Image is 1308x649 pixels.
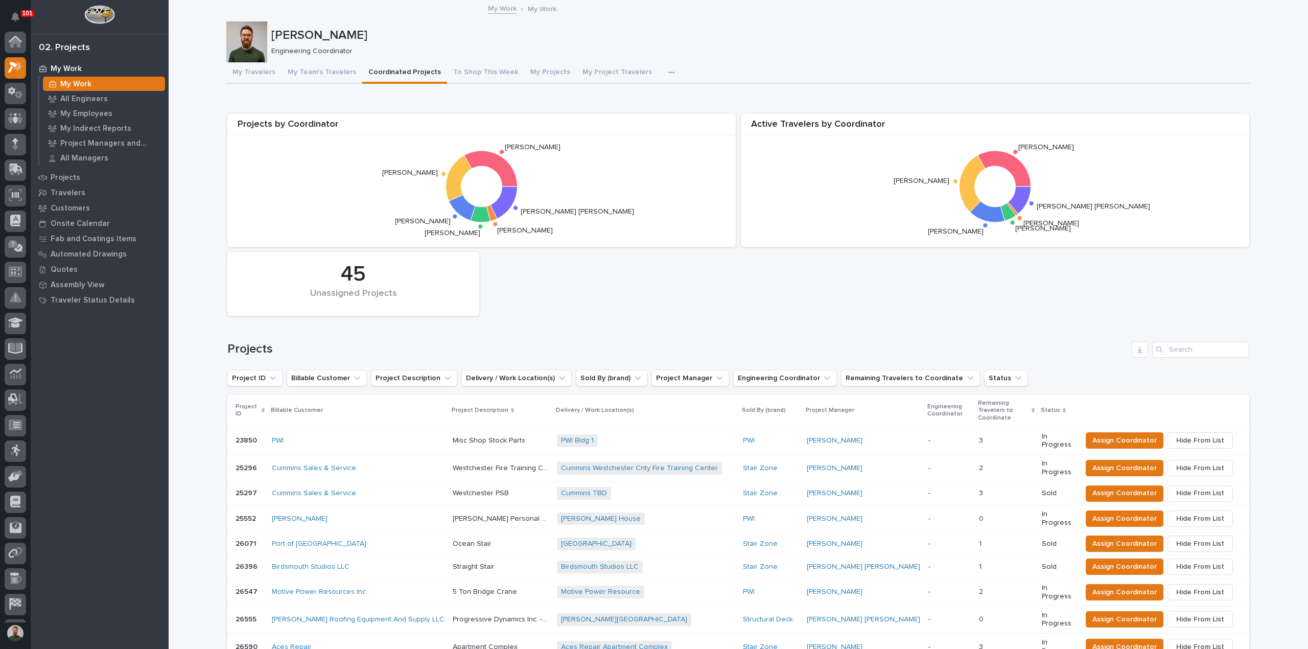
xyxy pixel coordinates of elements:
[979,513,986,523] p: 0
[928,464,971,473] p: -
[51,250,127,259] p: Automated Drawings
[979,613,986,624] p: 0
[1092,586,1157,598] span: Assign Coordinator
[5,6,26,28] button: Notifications
[13,12,26,29] div: Notifications101
[272,489,356,498] a: Cummins Sales & Service
[561,563,639,571] a: Birdsmouth Studios LLC
[271,28,1247,43] p: [PERSON_NAME]
[1176,434,1224,447] span: Hide From List
[395,218,451,225] text: [PERSON_NAME]
[743,489,778,498] a: Stair Zone
[236,538,259,548] p: 26071
[979,434,985,445] p: 3
[561,464,718,473] a: Cummins Westchester Cnty Fire Training Center
[1042,432,1073,450] p: In Progress
[524,62,576,84] button: My Projects
[227,578,1249,606] tr: 2654726547 Motive Power Resources Inc 5 Ton Bridge Crane5 Ton Bridge Crane Motive Power Resource ...
[978,398,1029,424] p: Remaining Travelers to Coordinate
[528,3,556,14] p: My Work
[226,62,282,84] button: My Travelers
[1152,341,1249,358] div: Search
[39,77,169,91] a: My Work
[743,436,755,445] a: PWI
[928,489,971,498] p: -
[1176,538,1224,550] span: Hide From List
[1086,584,1163,600] button: Assign Coordinator
[743,563,778,571] a: Stair Zone
[1092,538,1157,550] span: Assign Coordinator
[1086,432,1163,449] button: Assign Coordinator
[576,62,658,84] button: My Project Travelers
[452,405,508,416] p: Project Description
[807,464,862,473] a: [PERSON_NAME]
[733,370,837,386] button: Engineering Coordinator
[227,482,1249,505] tr: 2529725297 Cummins Sales & Service Westchester PSBWestchester PSB Cummins TBD Stair Zone [PERSON_...
[272,615,445,624] a: [PERSON_NAME] Roofing Equipment And Supply LLC
[742,405,786,416] p: Sold By (brand)
[39,136,169,150] a: Project Managers and Engineers
[227,370,283,386] button: Project ID
[31,262,169,277] a: Quotes
[272,540,366,548] a: Port of [GEOGRAPHIC_DATA]
[31,246,169,262] a: Automated Drawings
[60,154,108,163] p: All Managers
[371,370,457,386] button: Project Description
[1092,462,1157,474] span: Assign Coordinator
[561,436,594,445] a: PWI Bldg 1
[31,185,169,200] a: Travelers
[807,615,920,624] a: [PERSON_NAME] [PERSON_NAME]
[271,47,1243,56] p: Engineering Coordinator
[1176,586,1224,598] span: Hide From List
[51,173,80,182] p: Projects
[806,405,854,416] p: Project Manager
[561,515,641,523] a: [PERSON_NAME] House
[51,281,104,290] p: Assembly View
[245,288,462,310] div: Unassigned Projects
[979,586,985,596] p: 2
[1092,434,1157,447] span: Assign Coordinator
[1176,487,1224,499] span: Hide From List
[521,208,634,215] text: [PERSON_NAME] [PERSON_NAME]
[1167,460,1233,476] button: Hide From List
[84,5,114,24] img: Workspace Logo
[741,119,1249,136] div: Active Travelers by Coordinator
[1018,144,1074,151] text: [PERSON_NAME]
[497,227,553,234] text: [PERSON_NAME]
[561,588,640,596] a: Motive Power Resource
[807,563,920,571] a: [PERSON_NAME] [PERSON_NAME]
[272,464,356,473] a: Cummins Sales & Service
[39,151,169,165] a: All Managers
[979,538,984,548] p: 1
[382,169,438,176] text: [PERSON_NAME]
[51,64,82,74] p: My Work
[245,262,462,287] div: 45
[272,588,366,596] a: Motive Power Resources Inc
[39,91,169,106] a: All Engineers
[60,80,91,89] p: My Work
[236,586,260,596] p: 26547
[841,370,980,386] button: Remaining Travelers to Coordinate
[60,95,108,104] p: All Engineers
[51,189,85,198] p: Travelers
[807,540,862,548] a: [PERSON_NAME]
[1037,203,1150,210] text: [PERSON_NAME] [PERSON_NAME]
[31,277,169,292] a: Assembly View
[461,370,572,386] button: Delivery / Work Location(s)
[425,229,480,237] text: [PERSON_NAME]
[39,42,90,54] div: 02. Projects
[743,588,755,596] a: PWI
[1167,511,1233,527] button: Hide From List
[488,2,517,14] a: My Work
[561,615,687,624] a: [PERSON_NAME][GEOGRAPHIC_DATA]
[51,204,90,213] p: Customers
[453,613,551,624] p: Progressive Dynamics Inc. - Ryan Field B-Decking
[1041,405,1060,416] p: Status
[272,436,284,445] a: PWI
[453,434,527,445] p: Misc Shop Stock Parts
[453,513,551,523] p: [PERSON_NAME] Personal Projects 2025
[1167,432,1233,449] button: Hide From List
[807,515,862,523] a: [PERSON_NAME]
[743,515,755,523] a: PWI
[453,462,551,473] p: Westchester Fire Training Cent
